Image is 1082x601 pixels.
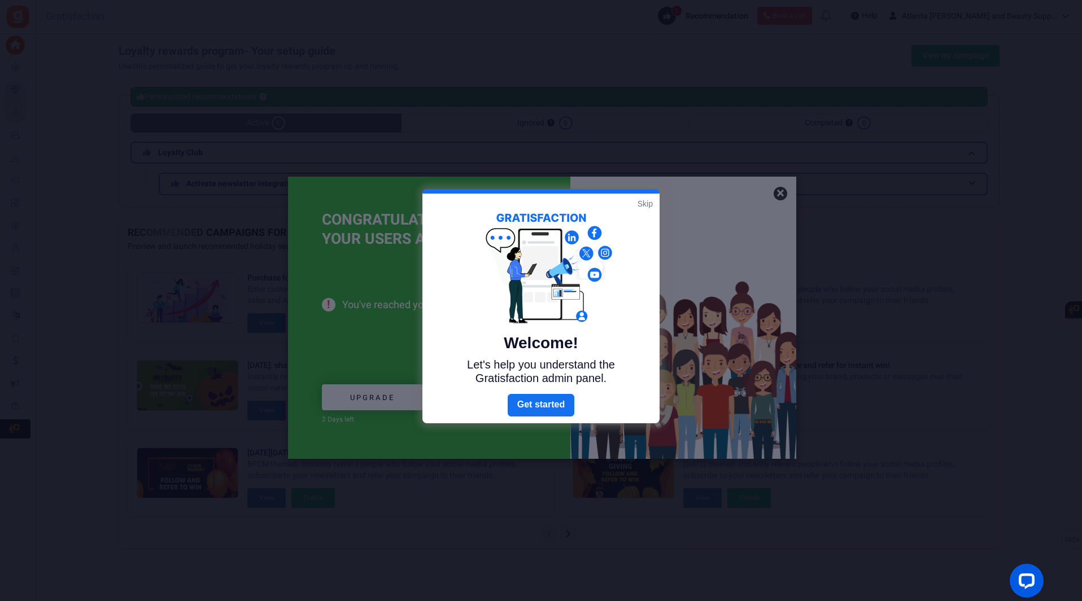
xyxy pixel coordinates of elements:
[448,334,634,352] h5: Welcome!
[508,394,574,416] a: Next
[448,358,634,385] p: Let's help you understand the Gratisfaction admin panel.
[638,198,653,209] a: Skip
